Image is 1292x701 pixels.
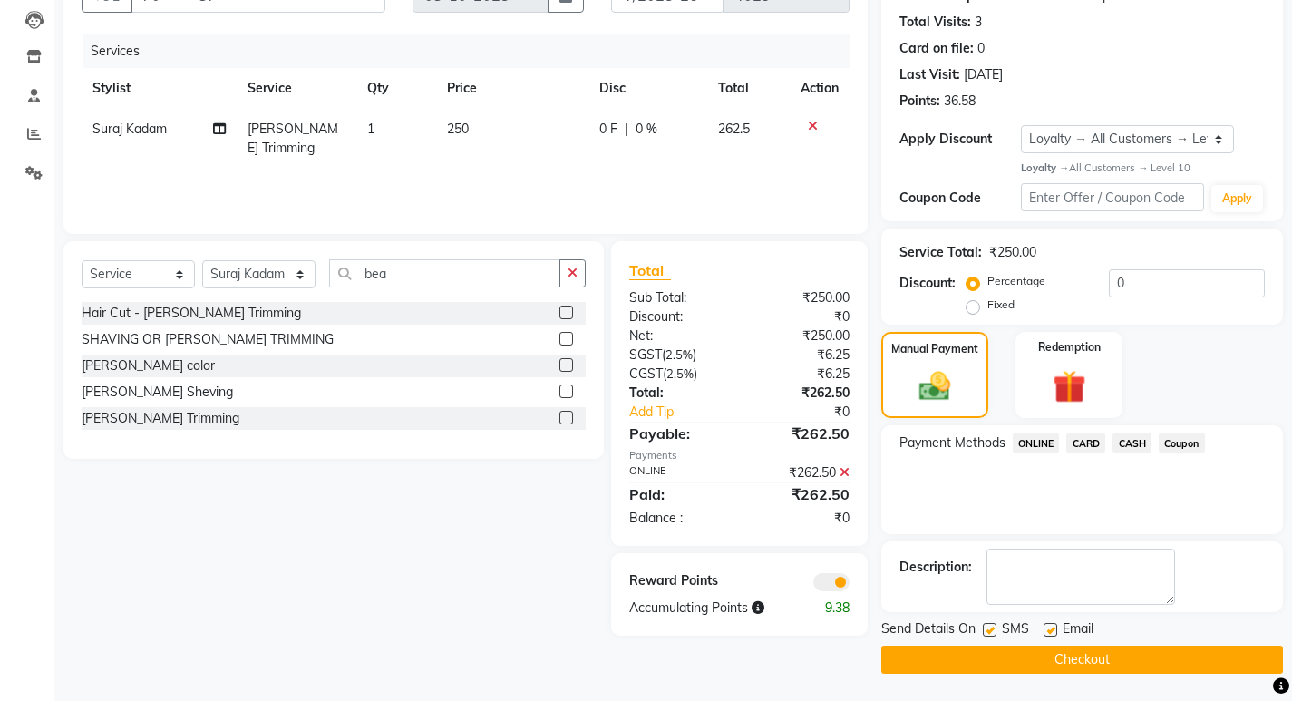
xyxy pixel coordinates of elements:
[92,121,167,137] span: Suraj Kadam
[82,356,215,375] div: [PERSON_NAME] color
[891,341,978,357] label: Manual Payment
[989,243,1036,262] div: ₹250.00
[616,384,739,403] div: Total:
[801,599,863,618] div: 9.38
[964,65,1003,84] div: [DATE]
[83,34,863,68] div: Services
[436,68,588,109] th: Price
[899,65,960,84] div: Last Visit:
[977,39,985,58] div: 0
[82,304,301,323] div: Hair Cut - [PERSON_NAME] Trimming
[987,273,1045,289] label: Percentage
[82,383,233,402] div: [PERSON_NAME] Sheving
[1021,161,1069,174] strong: Loyalty →
[1159,433,1205,453] span: Coupon
[447,121,469,137] span: 250
[82,68,237,109] th: Stylist
[588,68,707,109] th: Disc
[616,346,739,365] div: ( )
[616,599,801,618] div: Accumulating Points
[1021,161,1265,176] div: All Customers → Level 10
[616,403,760,422] a: Add Tip
[739,384,862,403] div: ₹262.50
[739,326,862,346] div: ₹250.00
[82,330,334,349] div: SHAVING OR [PERSON_NAME] TRIMMING
[636,120,657,139] span: 0 %
[629,346,662,363] span: SGST
[616,571,739,591] div: Reward Points
[616,483,739,505] div: Paid:
[718,121,750,137] span: 262.5
[248,121,338,156] span: [PERSON_NAME] Trimming
[616,365,739,384] div: ( )
[739,423,862,444] div: ₹262.50
[666,366,694,381] span: 2.5%
[599,120,617,139] span: 0 F
[739,463,862,482] div: ₹262.50
[899,13,971,32] div: Total Visits:
[1013,433,1060,453] span: ONLINE
[909,368,960,404] img: _cash.svg
[1002,619,1029,642] span: SMS
[1211,185,1263,212] button: Apply
[1063,619,1093,642] span: Email
[665,347,693,362] span: 2.5%
[899,130,1021,149] div: Apply Discount
[944,92,976,111] div: 36.58
[367,121,374,137] span: 1
[987,297,1015,313] label: Fixed
[739,346,862,365] div: ₹6.25
[899,189,1021,208] div: Coupon Code
[629,448,850,463] div: Payments
[1038,339,1101,355] label: Redemption
[356,68,436,109] th: Qty
[739,483,862,505] div: ₹262.50
[790,68,850,109] th: Action
[899,243,982,262] div: Service Total:
[739,288,862,307] div: ₹250.00
[707,68,790,109] th: Total
[739,307,862,326] div: ₹0
[616,463,739,482] div: ONLINE
[881,619,976,642] span: Send Details On
[899,274,956,293] div: Discount:
[1043,366,1096,407] img: _gift.svg
[739,509,862,528] div: ₹0
[616,307,739,326] div: Discount:
[629,261,671,280] span: Total
[881,646,1283,674] button: Checkout
[899,92,940,111] div: Points:
[82,409,239,428] div: [PERSON_NAME] Trimming
[616,509,739,528] div: Balance :
[899,39,974,58] div: Card on file:
[629,365,663,382] span: CGST
[329,259,560,287] input: Search or Scan
[739,365,862,384] div: ₹6.25
[899,433,1005,453] span: Payment Methods
[625,120,628,139] span: |
[760,403,863,422] div: ₹0
[616,326,739,346] div: Net:
[237,68,357,109] th: Service
[1021,183,1204,211] input: Enter Offer / Coupon Code
[975,13,982,32] div: 3
[616,288,739,307] div: Sub Total:
[899,558,972,577] div: Description:
[616,423,739,444] div: Payable:
[1066,433,1105,453] span: CARD
[1112,433,1151,453] span: CASH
